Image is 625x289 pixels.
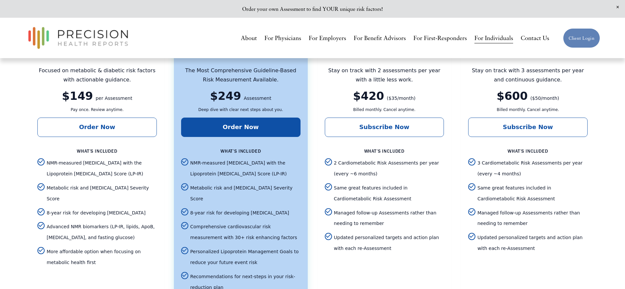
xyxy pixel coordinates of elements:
[47,183,157,204] span: Metabolic risk and [MEDICAL_DATA] Severity Score
[468,118,588,137] a: Subscribe Now
[47,246,157,268] span: More affordable option when focusing on metabolic health first
[37,118,157,137] a: Order Now
[241,32,257,44] a: About
[334,158,444,179] span: 2 Cardiometabolic Risk Assessments per year (every ~6 months)
[563,28,600,48] a: Client Login
[468,148,588,154] h4: What’s included
[507,205,625,289] iframe: Chat Widget
[530,93,559,104] div: ($50/month)
[309,32,346,44] a: For Employers
[244,93,271,104] div: Assessment
[95,93,132,104] div: per Assessment
[325,118,444,137] a: Subscribe Now
[190,158,301,179] span: NMR-measured [MEDICAL_DATA] with the Lipoprotein [MEDICAL_DATA] Score (LP-IR)
[181,118,301,137] a: Order Now
[47,208,157,218] span: 8-year risk for developing [MEDICAL_DATA]
[37,106,157,114] p: Pay once. Review anytime.
[468,66,588,85] p: Stay on track with 3 assessments per year and continuous guidance.
[190,221,301,243] span: Comprehensive cardiovascular risk measurement with 30+ risk enhancing factors
[181,106,301,114] p: Deep dive with clear next steps about you.
[413,32,467,44] a: For First-Responders
[521,32,549,44] a: Contact Us
[190,246,301,268] span: Personalized Lipoprotein Management Goals to reduce your future event risk
[190,208,301,218] span: 8-year risk for developing [MEDICAL_DATA]
[474,32,513,44] a: For Individuals
[25,24,131,52] img: Precision Health Reports
[264,32,301,44] a: For Physicians
[325,106,444,114] p: Billed monthly. Cancel anytime.
[181,66,301,85] p: The Most Comprehensive Guideline-Based Risk Measurement Available.
[334,208,444,229] span: Managed follow-up Assessments rather than needing to remember
[62,91,93,101] div: $149
[477,183,588,204] span: Same great features included in Cardiometabolic Risk Assessment
[210,91,241,101] div: $249
[477,232,588,254] span: Updated personalized targets and action plan with each re-Assessment
[325,66,444,85] p: Stay on track with 2 assessments per year with a little less work.
[334,232,444,254] span: Updated personalized targets and action plan with each re-Assessment
[325,148,444,154] h4: What’s included
[37,148,157,154] h4: What’s included
[334,183,444,204] span: Same great features included in Cardiometabolic Risk Assessment
[477,158,588,179] span: 3 Cardiometabolic Risk Assessments per year (every ~4 months)
[468,106,588,114] p: Billed monthly. Cancel anytime.
[37,66,157,85] p: Focused on metabolic & diabetic risk factors with actionable guidance.
[47,221,157,243] span: Advanced NMR biomarkers (LP-IR, lipids, ApoB, [MEDICAL_DATA], and fasting glucose)
[190,183,301,204] span: Metabolic risk and [MEDICAL_DATA] Severity Score
[387,93,416,104] div: ($35/month)
[47,158,157,179] span: NMR-measured [MEDICAL_DATA] with the Lipoprotein [MEDICAL_DATA] Score (LP-IR)
[497,91,528,101] div: $600
[354,32,406,44] a: For Benefit Advisors
[353,91,384,101] div: $420
[477,208,588,229] span: Managed follow-up Assessments rather than needing to remember
[181,148,301,154] h4: What’s included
